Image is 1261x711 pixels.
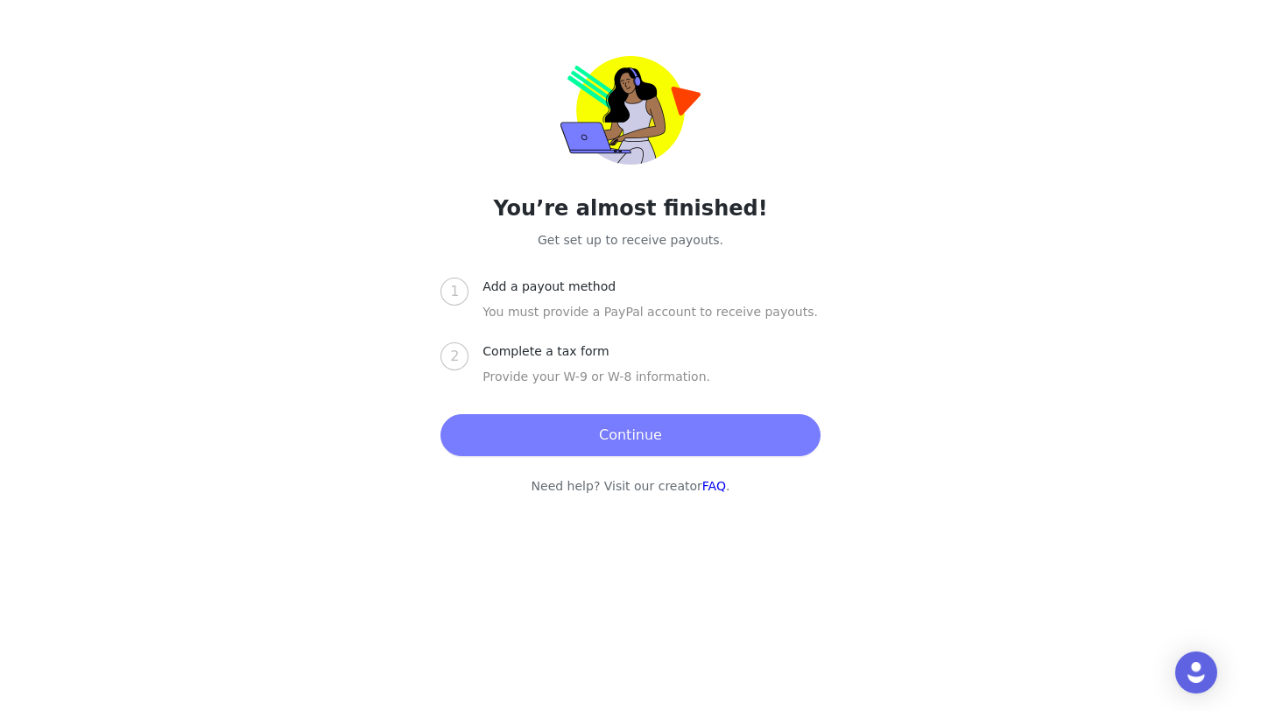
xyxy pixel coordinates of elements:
div: Provide your W-9 or W-8 information. [483,368,820,407]
h2: You’re almost finished! [346,193,915,224]
p: Need help? Visit our creator . [346,477,915,496]
img: trolley-payout-onboarding.png [560,56,701,165]
div: Add a payout method [483,278,630,296]
p: Get set up to receive payouts. [346,231,915,250]
div: You must provide a PayPal account to receive payouts. [483,303,820,342]
button: Continue [440,414,820,456]
span: 2 [450,348,459,364]
div: Complete a tax form [483,342,623,361]
div: Open Intercom Messenger [1175,651,1217,693]
a: FAQ [702,479,726,493]
span: 1 [450,283,459,299]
